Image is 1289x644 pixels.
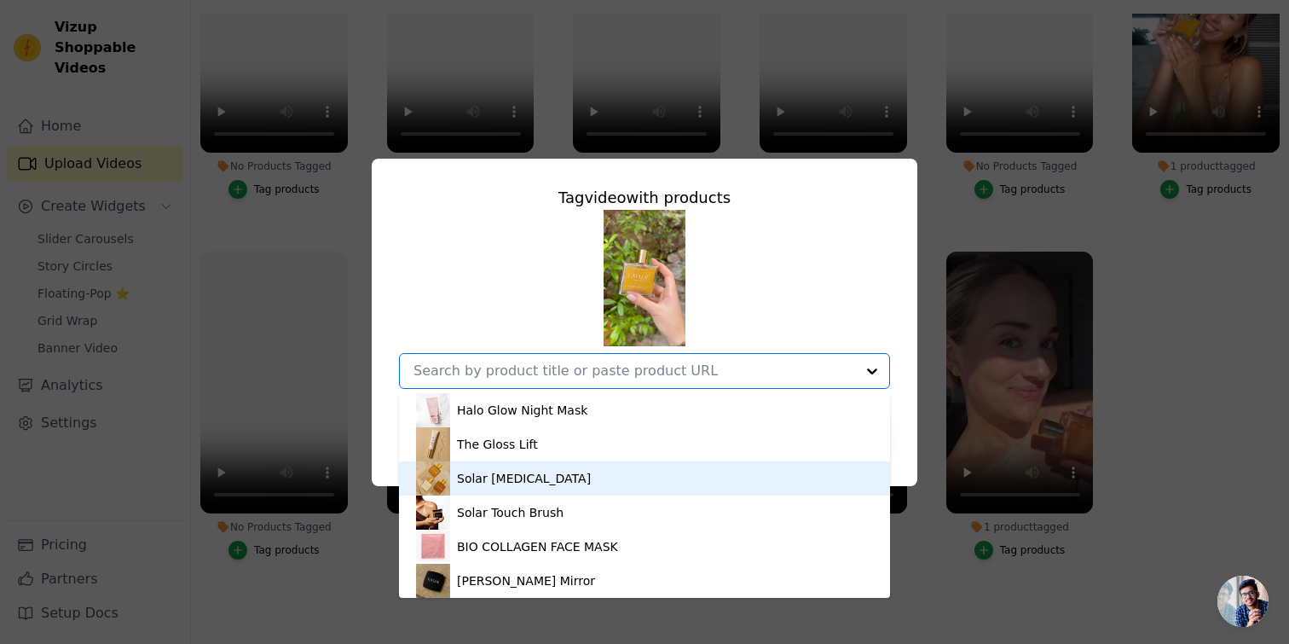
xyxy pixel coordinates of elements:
[416,393,450,427] img: product thumbnail
[413,363,855,379] input: Search by product title or paste product URL
[416,427,450,461] img: product thumbnail
[457,504,564,521] div: Solar Touch Brush
[457,572,595,589] div: [PERSON_NAME] Mirror
[457,436,538,453] div: The Gloss Lift
[604,210,685,346] img: reel-preview-627e5e.myshopify.com-3714368424957717484_43749771073.jpeg
[457,470,591,487] div: Solar [MEDICAL_DATA]
[416,530,450,564] img: product thumbnail
[416,564,450,598] img: product thumbnail
[416,461,450,496] img: product thumbnail
[416,496,450,530] img: product thumbnail
[1217,576,1269,627] div: Chat öffnen
[457,402,587,419] div: Halo Glow Night Mask
[457,538,618,555] div: BIO COLLAGEN FACE MASK
[399,186,890,210] div: Tag video with products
